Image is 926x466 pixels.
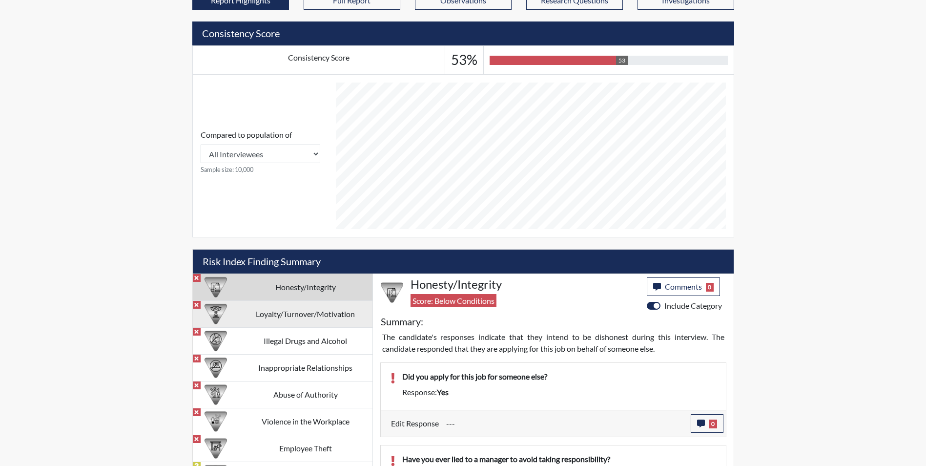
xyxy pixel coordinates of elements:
[192,46,445,75] td: Consistency Score
[239,435,372,462] td: Employee Theft
[451,52,477,68] h3: 53%
[665,282,702,291] span: Comments
[205,276,227,298] img: CATEGORY%20ICON-11.a5f294f4.png
[192,21,734,45] h5: Consistency Score
[439,414,691,433] div: Update the test taker's response, the change might impact the score
[616,56,628,65] div: 53
[381,316,423,327] h5: Summary:
[391,414,439,433] label: Edit Response
[664,300,722,312] label: Include Category
[239,274,372,300] td: Honesty/Integrity
[402,453,716,465] p: Have you ever lied to a manager to avoid taking responsibility?
[411,294,496,307] span: Score: Below Conditions
[239,354,372,381] td: Inappropriate Relationships
[205,410,227,433] img: CATEGORY%20ICON-26.eccbb84f.png
[239,300,372,327] td: Loyalty/Turnover/Motivation
[239,327,372,354] td: Illegal Drugs and Alcohol
[201,129,320,174] div: Consistency Score comparison among population
[205,383,227,406] img: CATEGORY%20ICON-01.94e51fac.png
[382,331,724,355] p: The candidate's responses indicate that they intend to be dishonest during this interview. The ca...
[193,250,734,274] h5: Risk Index Finding Summary
[691,414,723,433] button: 0
[381,281,403,304] img: CATEGORY%20ICON-11.a5f294f4.png
[437,387,449,397] span: yes
[201,165,320,174] small: Sample size: 10,000
[706,283,714,292] span: 0
[647,277,720,296] button: Comments0
[205,357,227,379] img: CATEGORY%20ICON-14.139f8ef7.png
[411,277,639,292] h4: Honesty/Integrity
[239,381,372,408] td: Abuse of Authority
[402,371,716,382] p: Did you apply for this job for someone else?
[205,303,227,325] img: CATEGORY%20ICON-17.40ef8247.png
[709,420,717,428] span: 0
[239,408,372,435] td: Violence in the Workplace
[201,129,292,141] label: Compared to population of
[205,437,227,460] img: CATEGORY%20ICON-07.58b65e52.png
[395,386,723,398] div: Response:
[205,330,227,352] img: CATEGORY%20ICON-12.0f6f1024.png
